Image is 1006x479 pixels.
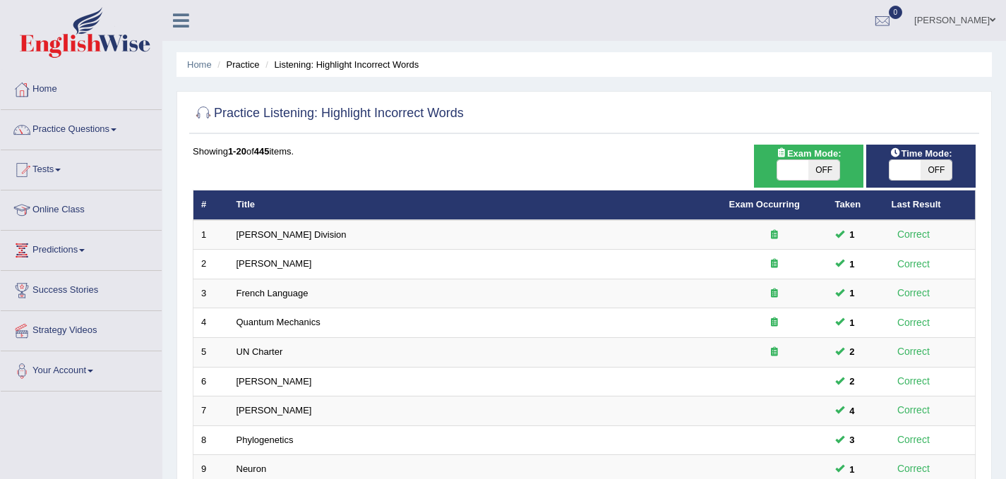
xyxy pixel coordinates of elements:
[884,190,976,220] th: Last Result
[729,199,800,210] a: Exam Occurring
[1,311,162,346] a: Strategy Videos
[892,226,936,243] div: Correct
[729,287,820,301] div: Exam occurring question
[1,271,162,306] a: Success Stories
[193,338,229,368] td: 5
[729,316,820,329] div: Exam occurring question
[844,432,861,447] span: You can still take this question
[808,160,839,180] span: OFF
[827,190,884,220] th: Taken
[229,190,721,220] th: Title
[193,308,229,338] td: 4
[193,103,464,124] h2: Practice Listening: Highlight Incorrect Words
[1,70,162,105] a: Home
[187,59,212,70] a: Home
[236,317,321,327] a: Quantum Mechanics
[892,432,936,448] div: Correct
[236,376,312,387] a: [PERSON_NAME]
[892,461,936,477] div: Correct
[193,220,229,250] td: 1
[214,58,259,71] li: Practice
[892,344,936,360] div: Correct
[892,256,936,272] div: Correct
[844,404,861,418] span: You can still take this question
[236,435,294,445] a: Phylogenetics
[844,286,861,301] span: You can still take this question
[754,145,863,188] div: Show exams occurring in exams
[844,374,861,389] span: You can still take this question
[729,346,820,359] div: Exam occurring question
[193,145,976,158] div: Showing of items.
[262,58,419,71] li: Listening: Highlight Incorrect Words
[193,190,229,220] th: #
[770,146,846,161] span: Exam Mode:
[193,367,229,396] td: 6
[1,190,162,226] a: Online Class
[236,463,267,474] a: Neuron
[193,279,229,308] td: 3
[892,285,936,301] div: Correct
[1,231,162,266] a: Predictions
[844,462,861,477] span: You can still take this question
[254,146,270,157] b: 445
[236,346,283,357] a: UN Charter
[889,6,903,19] span: 0
[236,229,347,240] a: [PERSON_NAME] Division
[729,257,820,271] div: Exam occurring question
[1,150,162,186] a: Tests
[844,257,861,272] span: You can still take this question
[892,373,936,389] div: Correct
[892,402,936,418] div: Correct
[193,396,229,426] td: 7
[844,344,861,359] span: You can still take this question
[236,405,312,416] a: [PERSON_NAME]
[892,315,936,331] div: Correct
[193,250,229,279] td: 2
[884,146,957,161] span: Time Mode:
[729,229,820,242] div: Exam occurring question
[844,315,861,330] span: You can still take this question
[921,160,952,180] span: OFF
[236,288,309,298] a: French Language
[1,110,162,145] a: Practice Questions
[193,425,229,455] td: 8
[844,227,861,242] span: You can still take this question
[236,258,312,269] a: [PERSON_NAME]
[228,146,246,157] b: 1-20
[1,351,162,387] a: Your Account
